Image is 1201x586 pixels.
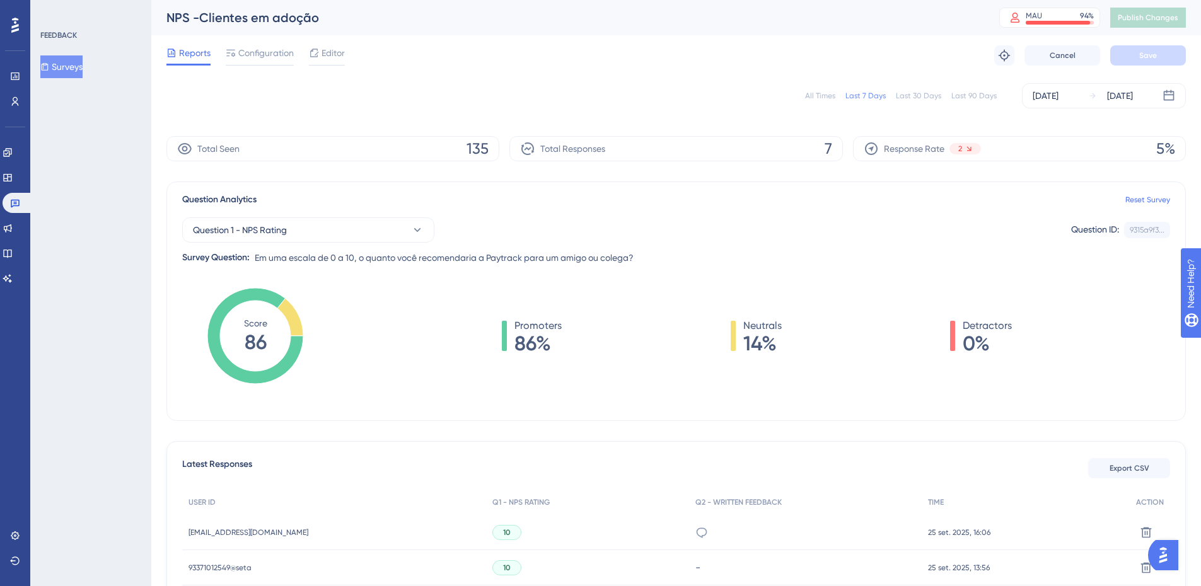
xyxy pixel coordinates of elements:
[884,141,944,156] span: Response Rate
[503,563,511,573] span: 10
[896,91,941,101] div: Last 30 Days
[166,9,968,26] div: NPS -Clientes em adoção
[322,45,345,60] span: Editor
[189,497,216,507] span: USER ID
[255,250,634,265] span: Em uma escala de 0 a 10, o quanto você recomendaria a Paytrack para um amigo ou colega?
[695,497,782,507] span: Q2 - WRITTEN FEEDBACK
[40,55,83,78] button: Surveys
[928,563,990,573] span: 25 set. 2025, 13:56
[805,91,835,101] div: All Times
[1139,50,1157,60] span: Save
[1107,88,1133,103] div: [DATE]
[1110,8,1186,28] button: Publish Changes
[845,91,886,101] div: Last 7 Days
[1024,45,1100,66] button: Cancel
[193,222,287,238] span: Question 1 - NPS Rating
[1118,13,1178,23] span: Publish Changes
[1080,11,1094,21] div: 94 %
[514,318,562,333] span: Promoters
[189,563,252,573] span: 93371012549@seta
[467,139,489,159] span: 135
[825,139,832,159] span: 7
[238,45,294,60] span: Configuration
[40,30,77,40] div: FEEDBACK
[503,527,511,537] span: 10
[1110,45,1186,66] button: Save
[743,318,782,333] span: Neutrals
[1148,536,1186,574] iframe: UserGuiding AI Assistant Launcher
[1136,497,1164,507] span: ACTION
[958,144,962,154] span: 2
[492,497,550,507] span: Q1 - NPS RATING
[1156,139,1175,159] span: 5%
[540,141,605,156] span: Total Responses
[1125,195,1170,205] a: Reset Survey
[1088,458,1170,478] button: Export CSV
[695,561,915,573] div: -
[179,45,211,60] span: Reports
[189,527,308,537] span: [EMAIL_ADDRESS][DOMAIN_NAME]
[182,457,252,480] span: Latest Responses
[928,497,944,507] span: TIME
[1033,88,1059,103] div: [DATE]
[951,91,997,101] div: Last 90 Days
[1026,11,1042,21] div: MAU
[197,141,240,156] span: Total Seen
[963,318,1012,333] span: Detractors
[1110,463,1149,473] span: Export CSV
[182,192,257,207] span: Question Analytics
[514,333,562,353] span: 86%
[1130,225,1164,235] div: 9315a9f3...
[963,333,1012,353] span: 0%
[30,3,79,18] span: Need Help?
[928,527,990,537] span: 25 set. 2025, 16:06
[743,333,782,353] span: 14%
[1050,50,1076,60] span: Cancel
[245,330,267,354] tspan: 86
[244,318,267,328] tspan: Score
[182,217,434,243] button: Question 1 - NPS Rating
[1071,222,1119,238] div: Question ID:
[182,250,250,265] div: Survey Question:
